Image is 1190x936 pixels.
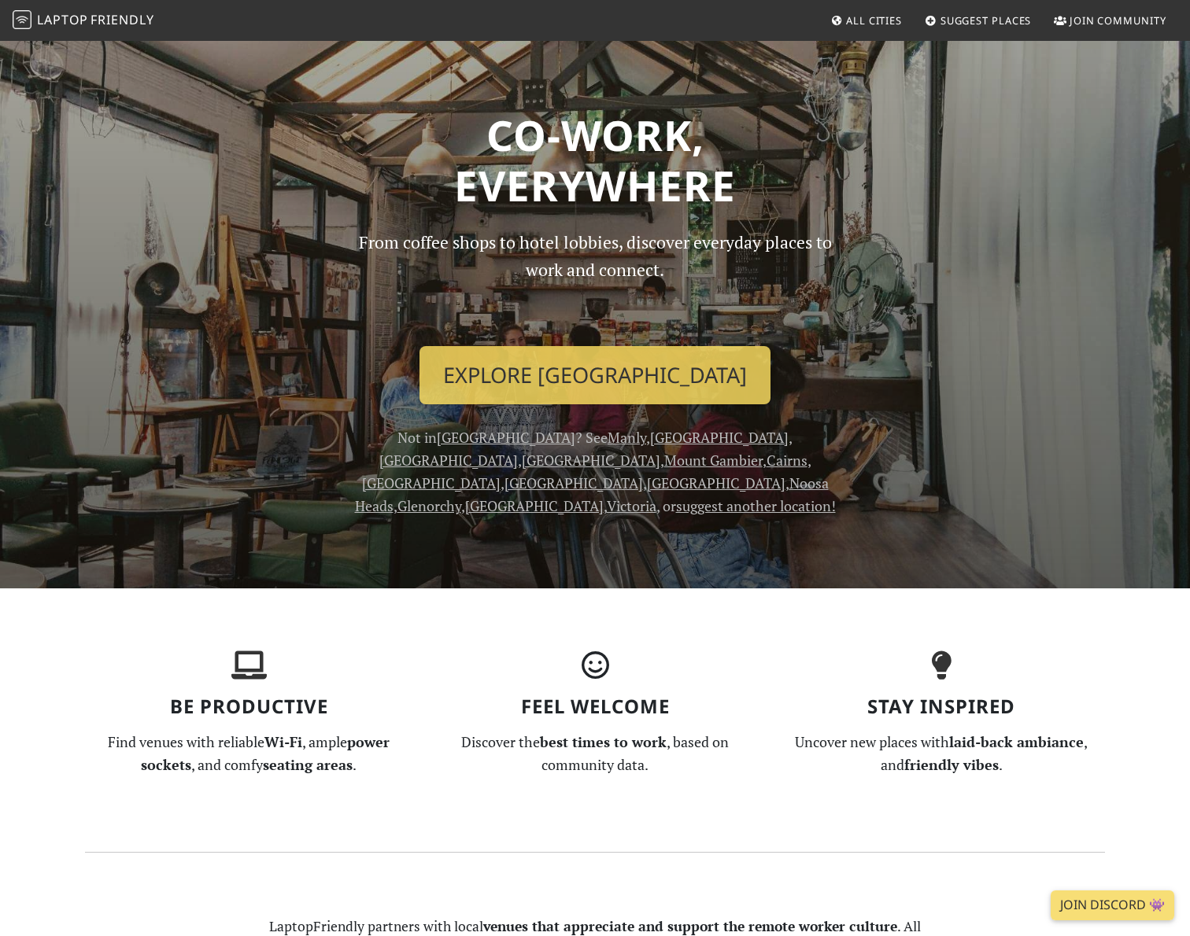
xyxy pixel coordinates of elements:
[13,10,31,29] img: LaptopFriendly
[522,451,660,470] a: [GEOGRAPHIC_DATA]
[1070,13,1166,28] span: Join Community
[379,451,518,470] a: [GEOGRAPHIC_DATA]
[85,731,412,776] p: Find venues with reliable , ample , and comfy .
[664,451,763,470] a: Mount Gambier
[676,496,836,515] a: suggest another location!
[941,13,1032,28] span: Suggest Places
[419,346,771,404] a: Explore [GEOGRAPHIC_DATA]
[918,6,1038,35] a: Suggest Places
[778,695,1105,718] h3: Stay Inspired
[431,731,759,776] p: Discover the , based on community data.
[13,7,154,35] a: LaptopFriendly LaptopFriendly
[465,496,604,515] a: [GEOGRAPHIC_DATA]
[647,474,785,492] a: [GEOGRAPHIC_DATA]
[141,732,390,774] strong: power sockets
[650,428,789,447] a: [GEOGRAPHIC_DATA]
[355,474,829,515] a: Noosa Heads
[91,11,153,28] span: Friendly
[778,731,1105,776] p: Uncover new places with , and .
[85,110,1105,210] h1: Co-work, Everywhere
[607,496,656,515] a: Victoria
[37,11,88,28] span: Laptop
[345,229,845,333] p: From coffee shops to hotel lobbies, discover everyday places to work and connect.
[504,474,643,492] a: [GEOGRAPHIC_DATA]
[437,428,575,447] a: [GEOGRAPHIC_DATA]
[1051,890,1174,920] a: Join Discord 👾
[846,13,902,28] span: All Cities
[824,6,908,35] a: All Cities
[904,755,999,774] strong: friendly vibes
[608,428,646,447] a: Manly
[263,755,353,774] strong: seating areas
[397,496,461,515] a: Glenorchy
[483,917,897,935] strong: venues that appreciate and support the remote worker culture
[85,695,412,718] h3: Be Productive
[362,474,501,492] a: [GEOGRAPHIC_DATA]
[767,451,807,470] a: Cairns
[1048,6,1173,35] a: Join Community
[264,732,302,751] strong: Wi-Fi
[355,428,836,514] span: Not in ? See , , , , , , , , , , , , , or
[949,732,1084,751] strong: laid-back ambiance
[540,732,667,751] strong: best times to work
[431,695,759,718] h3: Feel Welcome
